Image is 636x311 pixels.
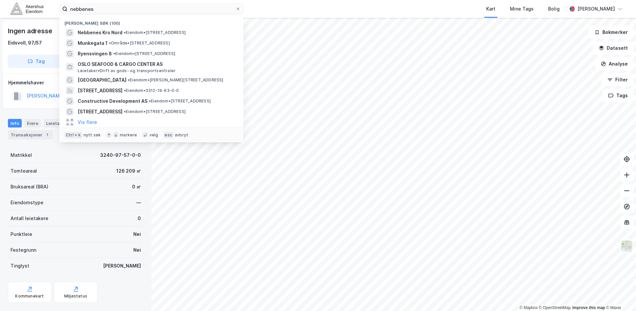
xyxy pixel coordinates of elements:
input: Søk på adresse, matrikkel, gårdeiere, leietakere eller personer [67,4,235,14]
div: Punktleie [11,230,32,238]
span: • [124,88,126,93]
button: Filter [602,73,633,86]
span: [STREET_ADDRESS] [78,108,122,116]
span: • [149,99,151,103]
span: Eiendom • [PERSON_NAME][STREET_ADDRESS] [128,77,224,83]
a: OpenStreetMap [539,305,571,310]
div: Kommunekart [15,294,44,299]
div: Hjemmelshaver [8,79,143,87]
div: nytt søk [84,132,101,138]
div: Tomteareal [11,167,37,175]
img: Z [621,240,633,252]
span: • [124,109,126,114]
div: Ingen adresse [8,26,53,36]
span: • [113,51,115,56]
div: 126 209 ㎡ [116,167,141,175]
div: Transaksjoner [8,130,53,139]
div: Nei [133,246,141,254]
span: [GEOGRAPHIC_DATA] [78,76,126,84]
span: Nebbenes Kro Nord [78,29,122,37]
span: Eiendom • [STREET_ADDRESS] [124,30,186,35]
div: [PERSON_NAME] søk (100) [59,15,244,27]
span: Leietaker • Drift av gods- og transportsentraler [78,68,175,73]
div: esc [163,132,173,138]
div: Kontrollprogram for chat [603,279,636,311]
div: Tinglyst [11,262,29,270]
div: Kart [486,5,495,13]
div: velg [149,132,158,138]
div: Bolig [548,5,560,13]
div: Eidsvoll, 97/57 [8,39,42,47]
div: markere [120,132,137,138]
a: Improve this map [572,305,605,310]
div: Eiere [24,119,41,127]
button: Vis flere [78,118,97,126]
div: Matrikkel [11,151,32,159]
span: • [109,41,111,45]
div: — [136,199,141,207]
div: Ctrl + k [65,132,82,138]
span: Eiendom • [STREET_ADDRESS] [113,51,175,56]
img: akershus-eiendom-logo.9091f326c980b4bce74ccdd9f866810c.svg [11,3,43,14]
div: Leietakere [43,119,72,127]
div: Miljøstatus [64,294,87,299]
span: Munkegata 1 [78,39,108,47]
div: 0 ㎡ [132,183,141,191]
span: Eiendom • 3312-19-93-0-0 [124,88,179,93]
div: Festegrunn [11,246,36,254]
div: Eiendomstype [11,199,43,207]
button: Analyse [595,57,633,71]
div: Antall leietakere [11,214,48,222]
div: avbryt [175,132,188,138]
span: Eiendom • [STREET_ADDRESS] [149,99,211,104]
span: Eiendom • [STREET_ADDRESS] [124,109,186,114]
div: 0 [138,214,141,222]
a: Mapbox [519,305,538,310]
button: Tags [603,89,633,102]
span: Constructive Development AS [78,97,147,105]
div: [PERSON_NAME] [577,5,615,13]
iframe: Chat Widget [603,279,636,311]
div: 3240-97-57-0-0 [100,151,141,159]
span: Ryensvingen 8 [78,50,112,58]
span: [STREET_ADDRESS] [78,87,122,95]
span: Område • [STREET_ADDRESS] [109,41,170,46]
div: Info [8,119,22,127]
span: OSLO SEAFOOD & CARGO CENTER AS [78,60,236,68]
button: Tag [8,55,65,68]
div: 1 [44,131,50,138]
div: Nei [133,230,141,238]
div: Mine Tags [510,5,534,13]
button: Bokmerker [589,26,633,39]
div: [PERSON_NAME] [103,262,141,270]
div: Bruksareal (BRA) [11,183,48,191]
span: • [124,30,126,35]
button: Datasett [593,42,633,55]
span: • [128,77,130,82]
